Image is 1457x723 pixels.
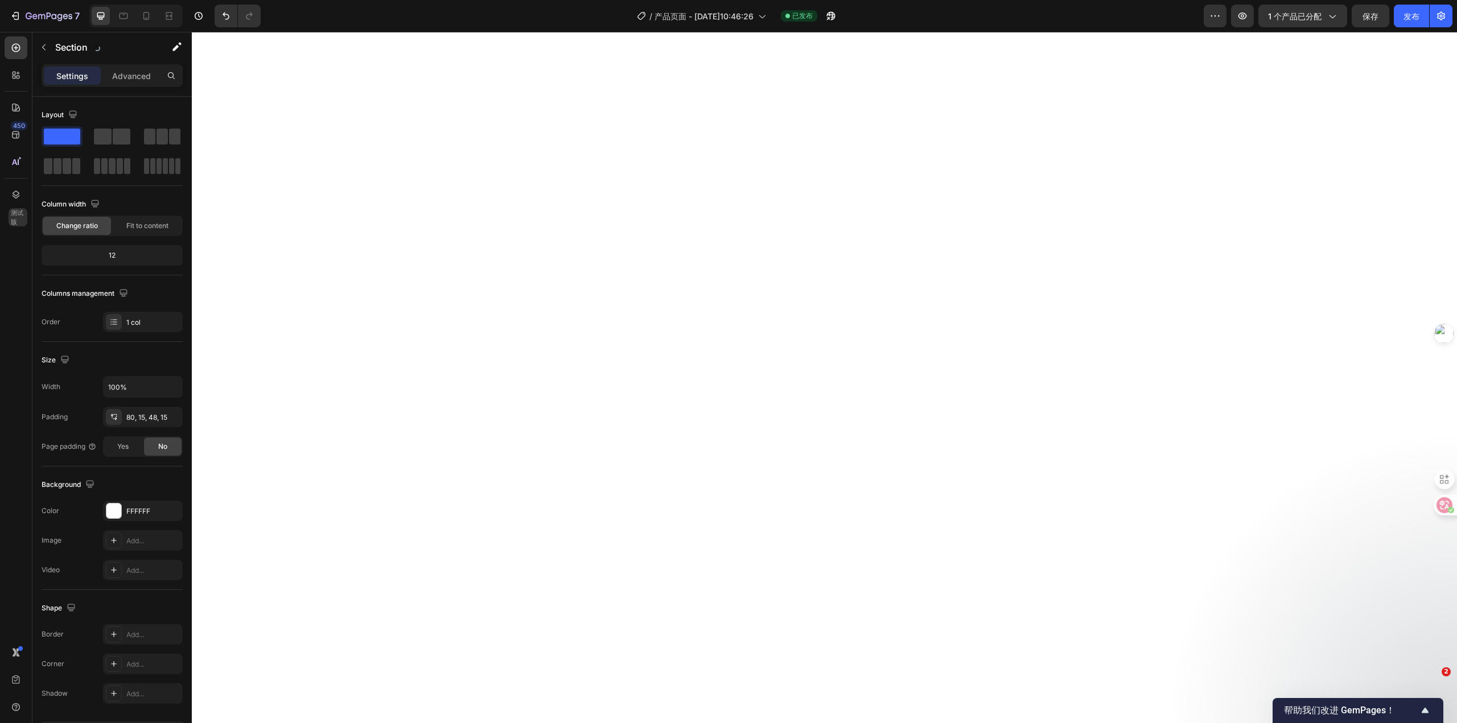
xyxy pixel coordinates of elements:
div: Image [42,535,61,546]
font: 发布 [1404,11,1419,21]
iframe: Intercom live chat [1418,684,1446,712]
button: 保存 [1352,5,1389,27]
div: Background [42,477,97,493]
span: No [158,441,167,452]
div: Color [42,506,59,516]
font: 已发布 [792,11,813,20]
p: Settings [56,70,88,82]
div: Shape [42,601,78,616]
font: 保存 [1363,11,1378,21]
div: 12 [44,247,180,263]
span: / [649,10,652,22]
div: Columns management [42,286,130,301]
div: Padding [42,412,68,422]
span: Change ratio [56,221,98,231]
div: Column width [42,197,102,212]
button: 1 个产品已分配 [1258,5,1347,27]
div: Shadow [42,688,68,699]
font: 测试版 [11,209,23,226]
div: Undo/Redo [215,5,261,27]
div: Corner [42,659,64,669]
div: Layout [42,108,80,123]
div: Video [42,565,60,575]
div: Order [42,317,60,327]
font: 产品页面 - [DATE]10:46:26 [655,11,754,21]
div: Size [42,353,72,368]
div: Add... [126,565,180,576]
button: 7 [5,5,85,27]
div: 80, 15, 48, 15 [126,412,180,423]
div: Add... [126,630,180,640]
button: 发布 [1394,5,1429,27]
span: Yes [117,441,129,452]
div: Add... [126,689,180,699]
p: Advanced [112,70,151,82]
div: FFFFFF [126,506,180,517]
span: 2 [1442,667,1451,676]
font: 1 个产品已分配 [1268,11,1322,21]
div: 450 [11,121,27,130]
div: Border [42,629,64,639]
div: Width [42,382,60,392]
span: Fit to content [126,221,168,231]
p: 7 [75,9,80,23]
div: 1 col [126,317,180,328]
input: Auto [104,377,182,397]
div: Add... [126,536,180,546]
div: Page padding [42,441,97,452]
font: 帮助我们改进 GemPages！ [1284,705,1395,716]
iframe: Design area [192,32,1457,723]
button: Show survey - Help us improve GemPages! [1284,704,1432,717]
p: Section [55,40,149,54]
div: Add... [126,659,180,670]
